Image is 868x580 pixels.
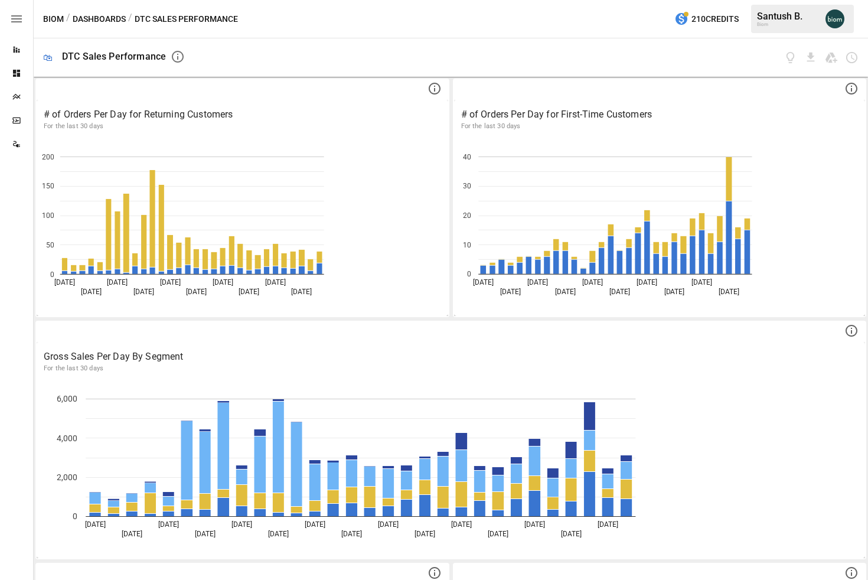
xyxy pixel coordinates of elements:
text: [DATE] [691,278,712,286]
p: For the last 30 days [44,364,858,373]
text: [DATE] [451,520,472,529]
button: Save as Google Doc [824,51,838,64]
button: Santush Barot [818,2,851,35]
text: 4,000 [57,434,77,443]
div: DTC Sales Performance [62,51,166,62]
p: Gross Sales Per Day By Segment [44,350,858,364]
text: 0 [50,271,54,279]
svg: A chart. [37,381,742,558]
text: [DATE] [265,278,286,286]
text: [DATE] [554,288,575,296]
text: 2,000 [57,473,77,482]
text: 50 [46,241,54,249]
text: [DATE] [85,520,106,529]
button: Schedule dashboard [845,51,859,64]
button: Dashboards [73,12,126,27]
text: 10 [463,241,471,249]
text: [DATE] [268,530,289,538]
button: View documentation [784,51,797,64]
svg: A chart. [37,139,375,316]
div: / [128,12,132,27]
text: [DATE] [133,288,154,296]
text: [DATE] [637,278,657,286]
text: 100 [42,211,54,220]
span: 210 Credits [691,12,739,27]
div: Santush B. [757,11,818,22]
text: [DATE] [415,530,435,538]
text: [DATE] [561,530,582,538]
text: [DATE] [239,288,260,296]
div: A chart. [37,381,865,558]
button: 210Credits [670,8,743,30]
text: [DATE] [598,520,618,529]
text: [DATE] [609,288,630,296]
text: 40 [463,153,471,161]
p: # of Orders Per Day for First-Time Customers [461,107,859,122]
div: / [66,12,70,27]
text: [DATE] [213,278,233,286]
text: [DATE] [231,520,252,529]
text: [DATE] [292,288,312,296]
p: # of Orders Per Day for Returning Customers [44,107,441,122]
text: [DATE] [500,288,521,296]
div: Biom [757,22,818,27]
svg: A chart. [454,139,805,316]
text: [DATE] [524,520,545,529]
text: [DATE] [195,530,216,538]
text: [DATE] [107,278,128,286]
text: 6,000 [57,394,77,403]
text: [DATE] [54,278,75,286]
text: 0 [73,511,77,521]
text: [DATE] [160,278,181,286]
text: [DATE] [378,520,399,529]
text: [DATE] [473,278,494,286]
div: A chart. [454,139,866,316]
text: 150 [42,182,54,190]
text: [DATE] [341,530,362,538]
text: [DATE] [664,288,684,296]
text: [DATE] [582,278,603,286]
p: For the last 30 days [44,122,441,131]
text: [DATE] [122,530,142,538]
text: [DATE] [488,530,508,538]
text: 30 [463,182,471,190]
text: [DATE] [527,278,548,286]
button: Biom [43,12,64,27]
text: 0 [467,271,471,279]
text: [DATE] [81,288,102,296]
text: 200 [42,153,54,161]
div: 🛍 [43,52,53,63]
text: [DATE] [305,520,325,529]
text: [DATE] [719,288,739,296]
text: [DATE] [186,288,207,296]
div: A chart. [37,139,448,316]
p: For the last 30 days [461,122,859,131]
text: [DATE] [158,520,179,529]
text: 20 [463,211,471,220]
button: Download dashboard [804,51,818,64]
img: Santush Barot [825,9,844,28]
